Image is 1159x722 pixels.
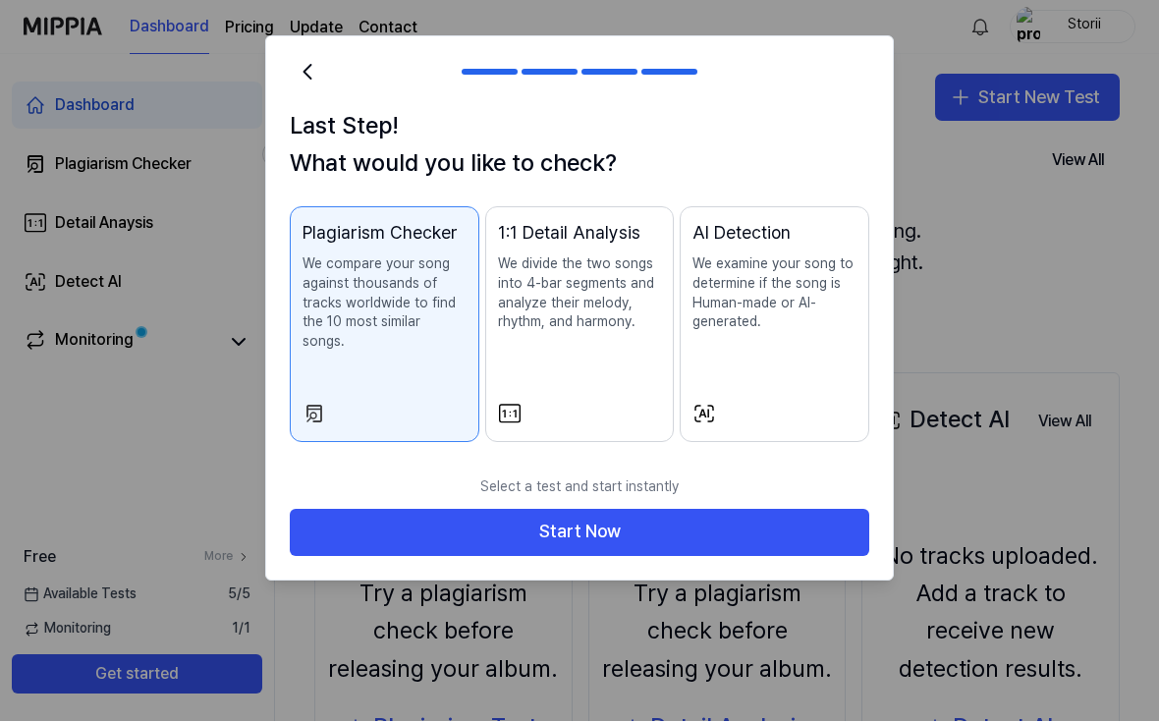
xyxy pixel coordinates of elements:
[692,220,856,249] div: AI Detection
[498,220,662,249] div: 1:1 Detail Analysis
[290,510,869,557] button: Start Now
[290,207,479,444] button: Plagiarism CheckerWe compare your song against thousands of tracks worldwide to find the 10 most ...
[692,255,856,332] p: We examine your song to determine if the song is Human-made or AI-generated.
[498,255,662,332] p: We divide the two songs into 4-bar segments and analyze their melody, rhythm, and harmony.
[303,255,467,352] p: We compare your song against thousands of tracks worldwide to find the 10 most similar songs.
[290,108,869,184] h1: Last Step! What would you like to check?
[303,220,467,249] div: Plagiarism Checker
[485,207,675,444] button: 1:1 Detail AnalysisWe divide the two songs into 4-bar segments and analyze their melody, rhythm, ...
[680,207,869,444] button: AI DetectionWe examine your song to determine if the song is Human-made or AI-generated.
[290,467,869,510] p: Select a test and start instantly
